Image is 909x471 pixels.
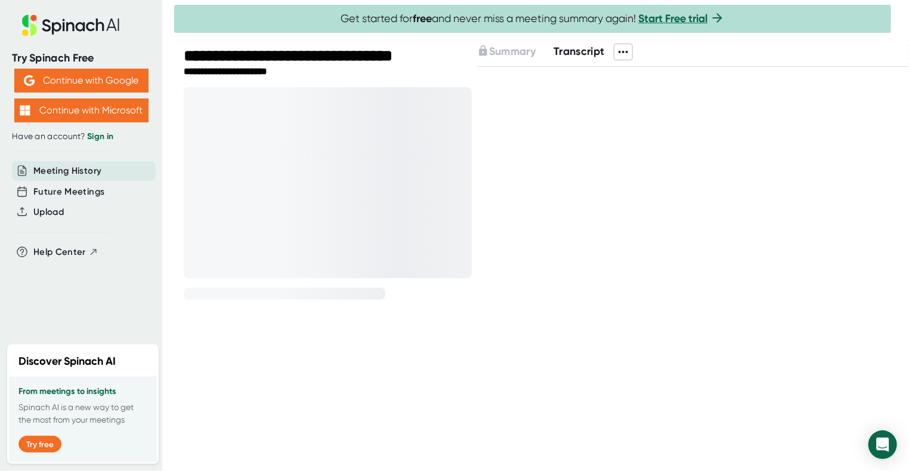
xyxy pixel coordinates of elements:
[477,44,554,60] div: Upgrade to access
[24,75,35,86] img: Aehbyd4JwY73AAAAAElFTkSuQmCC
[554,45,605,58] span: Transcript
[413,12,432,25] b: free
[33,205,64,219] button: Upload
[33,245,98,259] button: Help Center
[554,44,605,60] button: Transcript
[341,12,725,26] span: Get started for and never miss a meeting summary again!
[87,131,113,141] a: Sign in
[639,12,708,25] a: Start Free trial
[33,164,101,178] button: Meeting History
[14,98,149,122] button: Continue with Microsoft
[18,401,147,426] p: Spinach AI is a new way to get the most from your meetings
[12,51,150,65] div: Try Spinach Free
[12,131,150,142] div: Have an account?
[18,353,116,370] h2: Discover Spinach AI
[33,185,104,199] button: Future Meetings
[14,69,149,93] button: Continue with Google
[18,387,147,396] h3: From meetings to insights
[477,44,536,60] button: Summary
[33,245,86,259] span: Help Center
[489,45,536,58] span: Summary
[868,430,897,459] div: Open Intercom Messenger
[18,436,61,452] button: Try free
